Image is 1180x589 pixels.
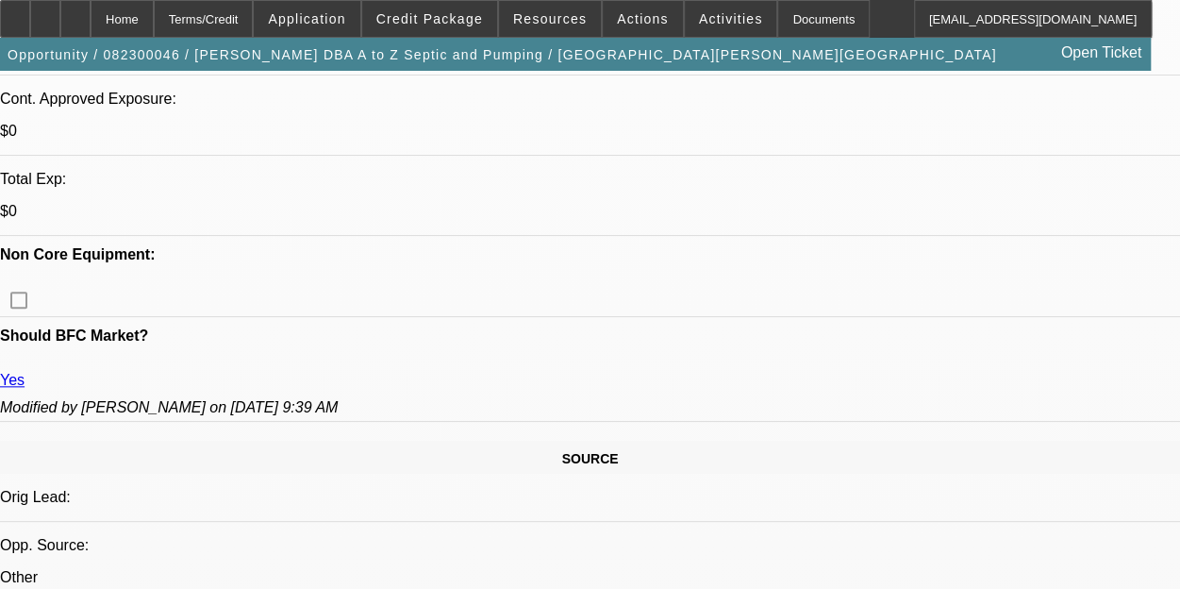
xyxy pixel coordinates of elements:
[513,11,587,26] span: Resources
[362,1,497,37] button: Credit Package
[499,1,601,37] button: Resources
[1054,37,1149,69] a: Open Ticket
[254,1,359,37] button: Application
[562,451,619,466] span: SOURCE
[268,11,345,26] span: Application
[699,11,763,26] span: Activities
[8,47,997,62] span: Opportunity / 082300046 / [PERSON_NAME] DBA A to Z Septic and Pumping / [GEOGRAPHIC_DATA][PERSON_...
[685,1,777,37] button: Activities
[603,1,683,37] button: Actions
[376,11,483,26] span: Credit Package
[617,11,669,26] span: Actions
